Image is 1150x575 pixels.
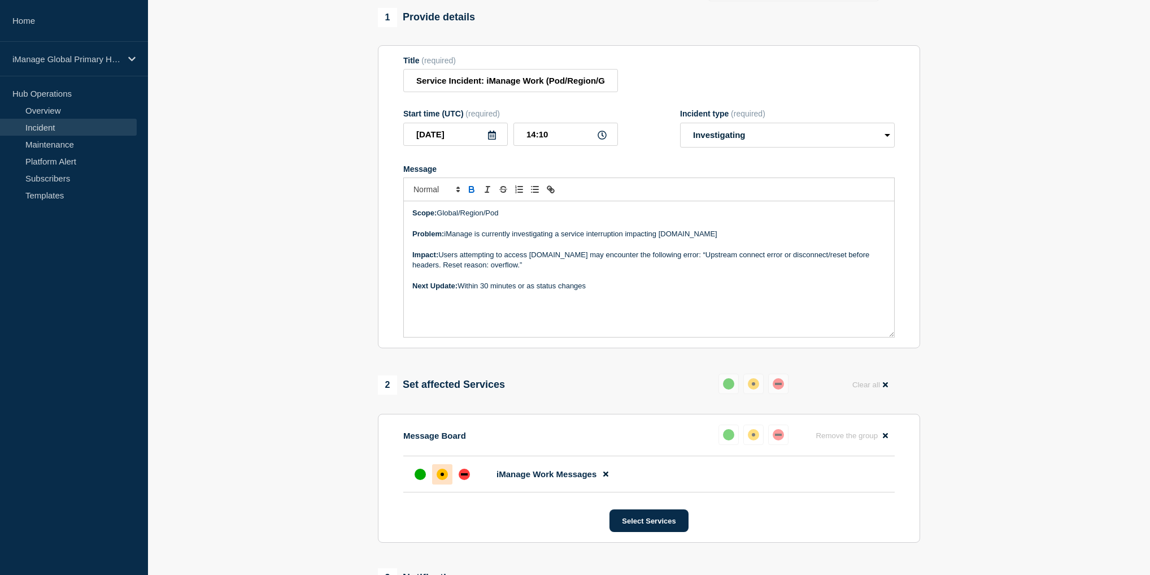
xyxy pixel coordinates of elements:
[415,469,426,480] div: up
[680,123,895,148] select: Incident type
[403,431,466,440] p: Message Board
[378,375,505,395] div: Set affected Services
[543,183,559,196] button: Toggle link
[718,374,739,394] button: up
[464,183,480,196] button: Toggle bold text
[412,208,886,218] p: Global/Region/Pod
[403,69,618,92] input: Title
[412,250,438,259] strong: Impact:
[731,109,765,118] span: (required)
[527,183,543,196] button: Toggle bulleted list
[412,281,886,291] p: Within 30 minutes or as status changes
[680,109,895,118] div: Incident type
[412,282,458,290] strong: Next Update:
[480,183,495,196] button: Toggle italic text
[378,375,397,395] span: 2
[412,209,437,217] strong: Scope:
[378,8,475,27] div: Provide details
[404,201,894,337] div: Message
[748,378,759,390] div: affected
[723,378,734,390] div: up
[408,183,464,196] span: Font size
[743,374,764,394] button: affected
[437,469,448,480] div: affected
[723,429,734,440] div: up
[768,374,789,394] button: down
[403,56,618,65] div: Title
[403,123,508,146] input: YYYY-MM-DD
[403,165,895,174] div: Message
[412,229,886,239] p: iManage is currently investigating a service interruption impacting [DOMAIN_NAME]
[412,230,444,238] strong: Problem:
[513,123,618,146] input: HH:MM
[809,425,895,447] button: Remove the group
[816,431,878,440] span: Remove the group
[773,429,784,440] div: down
[12,54,121,64] p: iManage Global Primary Hub
[773,378,784,390] div: down
[495,183,511,196] button: Toggle strikethrough text
[609,509,688,532] button: Select Services
[748,429,759,440] div: affected
[496,469,596,479] span: iManage Work Messages
[511,183,527,196] button: Toggle ordered list
[421,56,456,65] span: (required)
[846,374,895,396] button: Clear all
[768,425,789,445] button: down
[403,109,618,118] div: Start time (UTC)
[378,8,397,27] span: 1
[412,250,886,271] p: Users attempting to access [DOMAIN_NAME] may encounter the following error: “Upstream connect err...
[743,425,764,445] button: affected
[459,469,470,480] div: down
[718,425,739,445] button: up
[465,109,500,118] span: (required)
